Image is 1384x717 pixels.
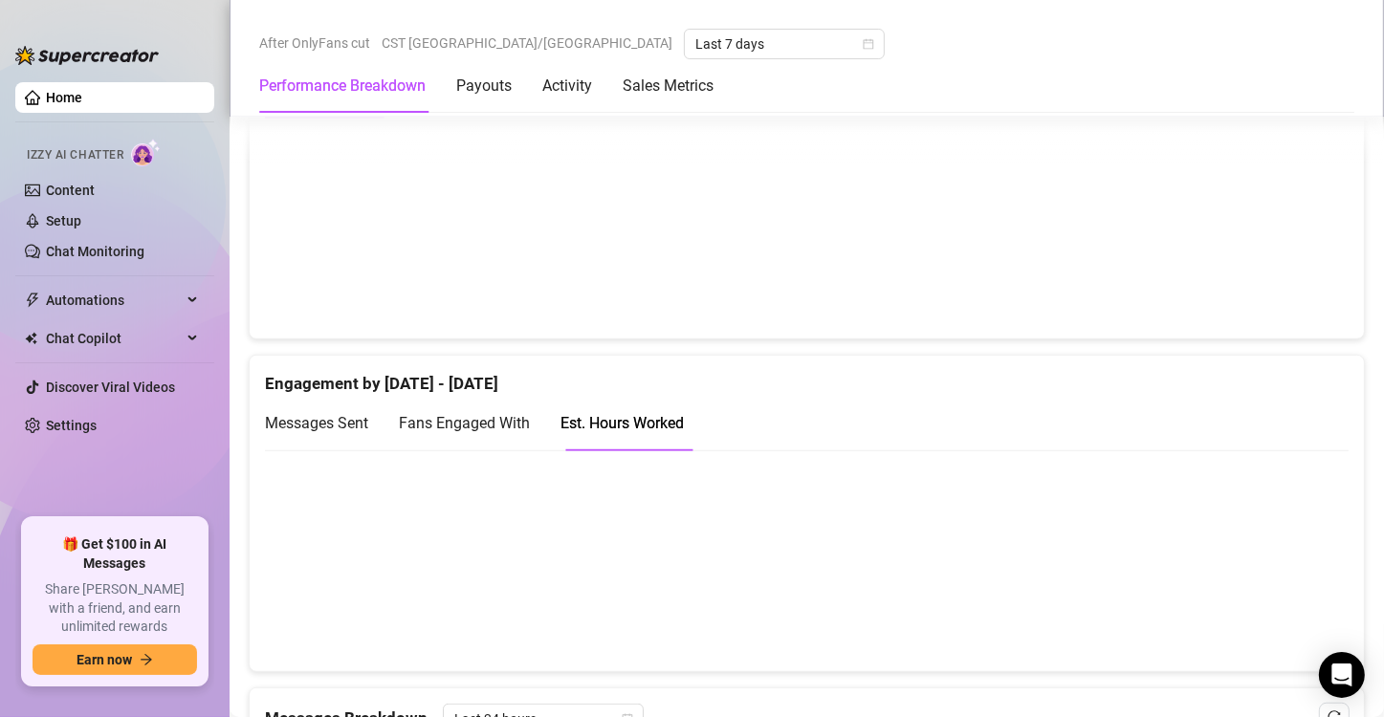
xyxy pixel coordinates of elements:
button: Earn nowarrow-right [33,644,197,675]
div: Open Intercom Messenger [1319,652,1365,698]
a: Home [46,90,82,105]
a: Chat Monitoring [46,244,144,259]
span: arrow-right [140,653,153,666]
img: Chat Copilot [25,332,37,345]
span: Izzy AI Chatter [27,146,123,164]
span: calendar [863,38,874,50]
a: Content [46,183,95,198]
span: Fans Engaged With [399,414,530,432]
div: Performance Breakdown [259,75,426,98]
span: Earn now [77,652,132,667]
span: Share [PERSON_NAME] with a friend, and earn unlimited rewards [33,580,197,637]
span: Chat Copilot [46,323,182,354]
span: Automations [46,285,182,315]
span: CST [GEOGRAPHIC_DATA]/[GEOGRAPHIC_DATA] [382,29,672,57]
a: Settings [46,418,97,433]
div: Est. Hours Worked [560,411,684,435]
div: Engagement by [DATE] - [DATE] [265,356,1349,397]
div: Activity [542,75,592,98]
img: AI Chatter [131,139,161,166]
img: logo-BBDzfeDw.svg [15,46,159,65]
div: Payouts [456,75,512,98]
span: After OnlyFans cut [259,29,370,57]
span: 🎁 Get $100 in AI Messages [33,535,197,573]
a: Setup [46,213,81,228]
span: Last 7 days [695,30,873,58]
div: Sales Metrics [623,75,714,98]
span: Messages Sent [265,414,368,432]
a: Discover Viral Videos [46,380,175,395]
span: thunderbolt [25,293,40,308]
